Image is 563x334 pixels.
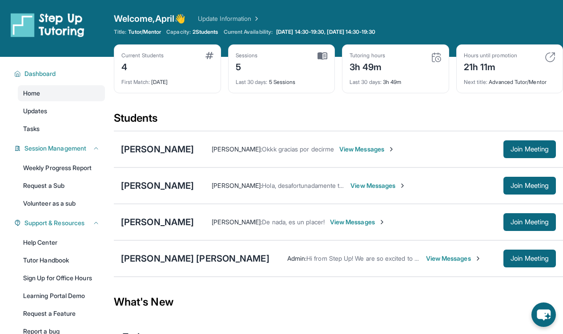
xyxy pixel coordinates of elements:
[236,59,258,73] div: 5
[464,52,517,59] div: Hours until promotion
[503,177,556,195] button: Join Meeting
[426,254,482,263] span: View Messages
[121,73,213,86] div: [DATE]
[121,143,194,155] div: [PERSON_NAME]
[511,219,549,225] span: Join Meeting
[503,213,556,231] button: Join Meeting
[121,52,164,59] div: Current Students
[18,85,105,101] a: Home
[18,195,105,211] a: Volunteer as a sub
[350,52,385,59] div: Tutoring hours
[503,250,556,267] button: Join Meeting
[18,103,105,119] a: Updates
[262,182,518,189] span: Hola, desafortunadamente tengo otra junta a las 5. Me disculpo por no poder ayudarle más.
[503,140,556,158] button: Join Meeting
[339,145,395,154] span: View Messages
[236,73,328,86] div: 5 Sessions
[511,183,549,188] span: Join Meeting
[475,255,482,262] img: Chevron-Right
[21,219,100,227] button: Support & Resources
[18,160,105,176] a: Weekly Progress Report
[18,306,105,322] a: Request a Feature
[114,282,563,322] div: What's New
[121,216,194,228] div: [PERSON_NAME]
[531,302,556,327] button: chat-button
[198,14,260,23] a: Update Information
[276,28,375,36] span: [DATE] 14:30-19:30, [DATE] 14:30-19:30
[236,52,258,59] div: Sessions
[114,28,126,36] span: Title:
[511,147,549,152] span: Join Meeting
[399,182,406,189] img: Chevron-Right
[18,178,105,194] a: Request a Sub
[23,89,40,98] span: Home
[350,79,382,85] span: Last 30 days :
[464,79,488,85] span: Next title :
[114,12,185,25] span: Welcome, April 👋
[128,28,161,36] span: Tutor/Mentor
[18,270,105,286] a: Sign Up for Office Hours
[431,52,442,63] img: card
[114,111,563,131] div: Students
[212,182,262,189] span: [PERSON_NAME] :
[24,69,56,78] span: Dashboard
[224,28,273,36] span: Current Availability:
[18,288,105,304] a: Learning Portal Demo
[166,28,191,36] span: Capacity:
[212,218,262,226] span: [PERSON_NAME] :
[350,73,442,86] div: 3h 49m
[236,79,268,85] span: Last 30 days :
[464,59,517,73] div: 21h 11m
[23,124,40,133] span: Tasks
[545,52,555,63] img: card
[212,145,262,153] span: [PERSON_NAME] :
[121,252,269,265] div: [PERSON_NAME] [PERSON_NAME]
[274,28,377,36] a: [DATE] 14:30-19:30, [DATE] 14:30-19:30
[330,218,386,227] span: View Messages
[18,252,105,268] a: Tutor Handbook
[24,144,86,153] span: Session Management
[121,179,194,192] div: [PERSON_NAME]
[121,59,164,73] div: 4
[511,256,549,261] span: Join Meeting
[21,144,100,153] button: Session Management
[193,28,218,36] span: 2 Students
[378,219,386,226] img: Chevron-Right
[18,121,105,137] a: Tasks
[18,235,105,250] a: Help Center
[205,52,213,59] img: card
[388,146,395,153] img: Chevron-Right
[464,73,556,86] div: Advanced Tutor/Mentor
[23,107,48,115] span: Updates
[287,254,306,262] span: Admin :
[318,52,327,60] img: card
[121,79,150,85] span: First Match :
[21,69,100,78] button: Dashboard
[251,14,260,23] img: Chevron Right
[262,218,325,226] span: De nada, es un placer!
[11,12,84,37] img: logo
[262,145,334,153] span: Okkk gracias por decirme
[350,181,406,190] span: View Messages
[350,59,385,73] div: 3h 49m
[24,219,84,227] span: Support & Resources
